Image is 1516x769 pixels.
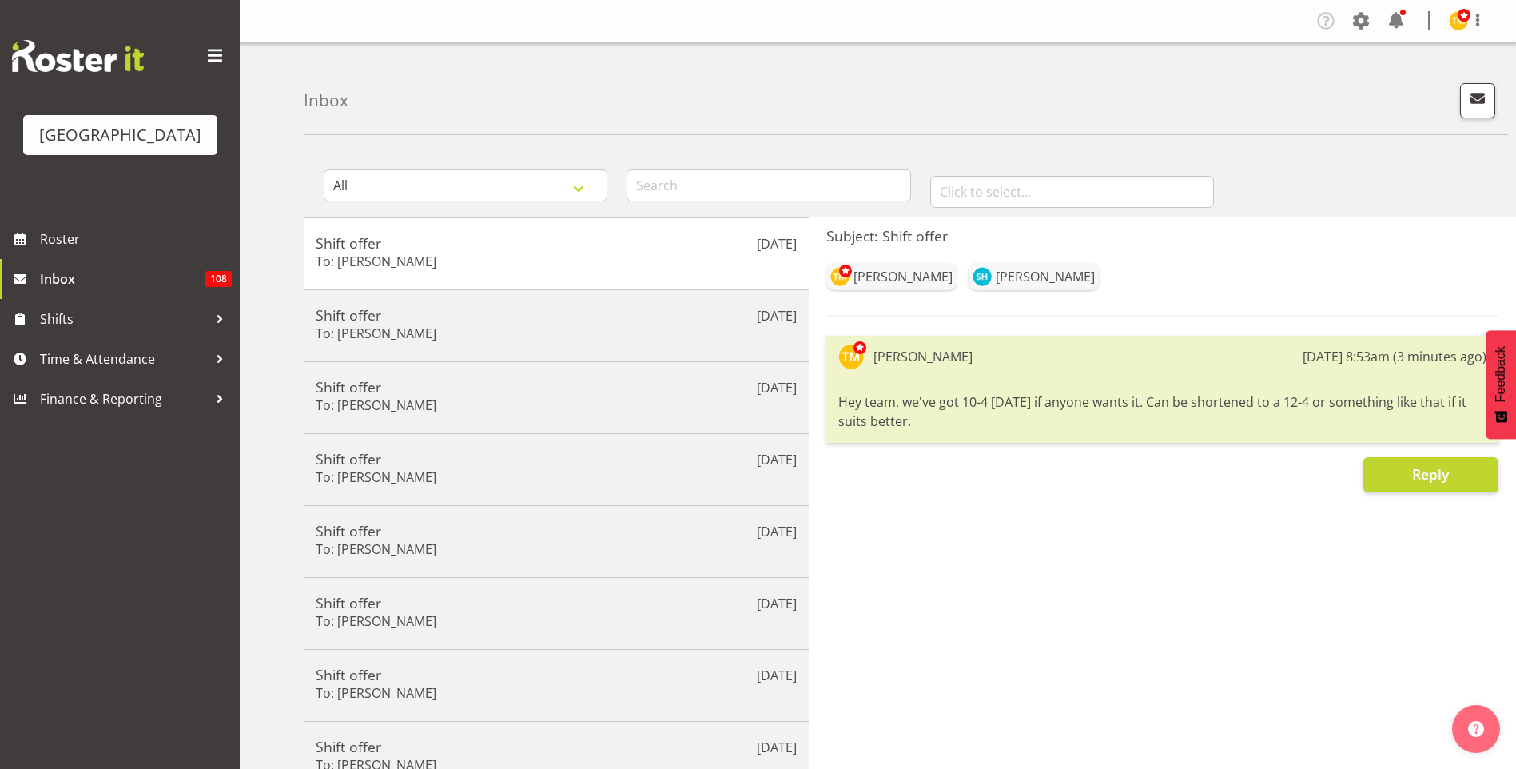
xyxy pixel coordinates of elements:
p: [DATE] [757,666,797,685]
span: Time & Attendance [40,347,208,371]
button: Reply [1363,457,1498,492]
span: Finance & Reporting [40,387,208,411]
input: Click to select... [930,176,1214,208]
h5: Shift offer [316,666,797,683]
h6: To: [PERSON_NAME] [316,397,436,413]
button: Feedback - Show survey [1486,330,1516,439]
h5: Subject: Shift offer [826,227,1498,245]
img: sarah-hartstonge11362.jpg [973,267,992,286]
p: [DATE] [757,234,797,253]
span: Roster [40,227,232,251]
h6: To: [PERSON_NAME] [316,469,436,485]
div: [PERSON_NAME] [853,267,953,286]
p: [DATE] [757,522,797,541]
h4: Inbox [304,91,348,110]
h6: To: [PERSON_NAME] [316,253,436,269]
h5: Shift offer [316,234,797,252]
h6: To: [PERSON_NAME] [316,325,436,341]
img: thomas-meulenbroek4912.jpg [1449,11,1468,30]
span: Shifts [40,307,208,331]
input: Search [627,169,910,201]
img: Rosterit website logo [12,40,144,72]
p: [DATE] [757,738,797,757]
h5: Shift offer [316,378,797,396]
img: thomas-meulenbroek4912.jpg [838,344,864,369]
span: 108 [205,271,232,287]
h5: Shift offer [316,594,797,612]
p: [DATE] [757,306,797,325]
div: Hey team, we've got 10-4 [DATE] if anyone wants it. Can be shortened to a 12-4 or something like ... [838,388,1486,435]
span: Reply [1412,464,1449,484]
p: [DATE] [757,594,797,613]
div: [DATE] 8:53am (3 minutes ago) [1303,347,1486,366]
h5: Shift offer [316,738,797,755]
h5: Shift offer [316,522,797,540]
h5: Shift offer [316,450,797,468]
h6: To: [PERSON_NAME] [316,541,436,557]
h5: Shift offer [316,306,797,324]
div: [PERSON_NAME] [996,267,1095,286]
h6: To: [PERSON_NAME] [316,613,436,629]
div: [GEOGRAPHIC_DATA] [39,123,201,147]
img: help-xxl-2.png [1468,721,1484,737]
p: [DATE] [757,378,797,397]
span: Inbox [40,267,205,291]
span: Feedback [1494,346,1508,402]
h6: To: [PERSON_NAME] [316,685,436,701]
div: [PERSON_NAME] [873,347,973,366]
p: [DATE] [757,450,797,469]
img: thomas-meulenbroek4912.jpg [830,267,850,286]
